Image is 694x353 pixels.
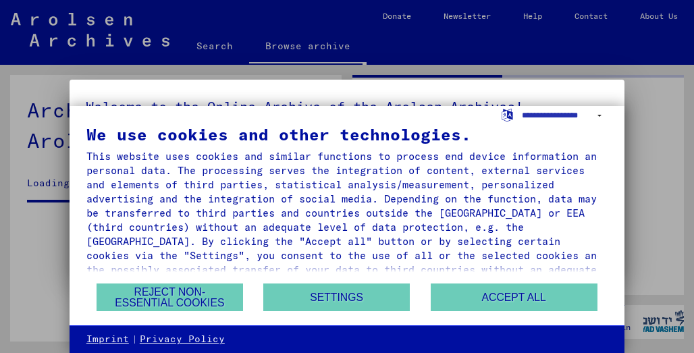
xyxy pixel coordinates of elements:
button: Accept all [431,283,597,311]
button: Reject non-essential cookies [97,283,242,311]
div: This website uses cookies and similar functions to process end device information and personal da... [86,149,608,291]
a: Imprint [86,333,129,346]
div: We use cookies and other technologies. [86,126,608,142]
h5: Welcome to the Online Archive of the Arolsen Archives! [86,96,608,117]
button: Settings [263,283,409,311]
a: Privacy Policy [140,333,225,346]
